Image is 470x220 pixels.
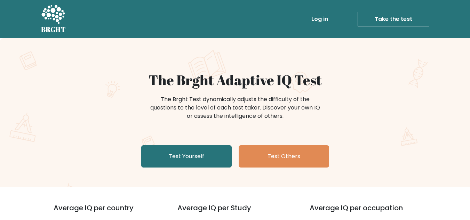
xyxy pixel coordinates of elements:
a: Take the test [358,12,429,26]
h1: The Brght Adaptive IQ Test [65,72,405,88]
div: The Brght Test dynamically adjusts the difficulty of the questions to the level of each test take... [148,95,322,120]
a: BRGHT [41,3,66,35]
h5: BRGHT [41,25,66,34]
a: Test Others [239,145,329,168]
a: Test Yourself [141,145,232,168]
a: Log in [309,12,331,26]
